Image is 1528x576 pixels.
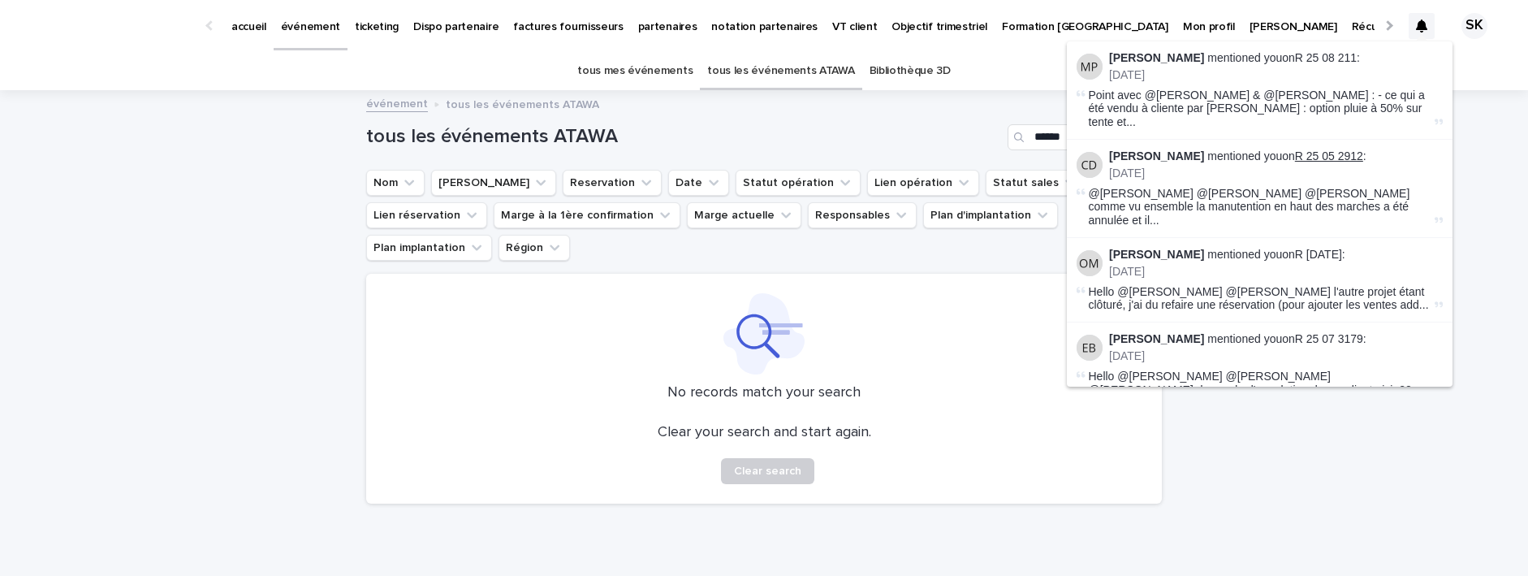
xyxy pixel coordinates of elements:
[986,170,1086,196] button: Statut sales
[923,202,1058,228] button: Plan d'implantation
[1295,51,1357,64] a: R 25 08 211
[707,52,854,90] a: tous les événements ATAWA
[1109,68,1443,82] p: [DATE]
[1109,248,1443,262] p: mentioned you on :
[1089,370,1431,410] span: Hello @[PERSON_NAME] @[PERSON_NAME] @[PERSON_NAME] demande d'annulation de ma cliente ici, 22 jou...
[1077,54,1103,80] img: Maureen Pilaud
[1109,167,1443,180] p: [DATE]
[1077,335,1103,361] img: Esteban Bolanos
[734,466,801,477] span: Clear search
[577,52,693,90] a: tous mes événements
[1461,13,1487,39] div: SK
[366,170,425,196] button: Nom
[1109,149,1204,162] strong: [PERSON_NAME]
[808,202,917,228] button: Responsables
[1008,124,1162,150] div: Search
[386,384,1142,402] p: No records match your search
[366,202,487,228] button: Lien réservation
[867,170,979,196] button: Lien opération
[870,52,951,90] a: Bibliothèque 3D
[499,235,570,261] button: Région
[1295,332,1363,345] a: R 25 07 3179
[668,170,729,196] button: Date
[1077,250,1103,276] img: Olivia Marchand
[1109,332,1443,346] p: mentioned you on :
[446,94,599,112] p: tous les événements ATAWA
[721,458,814,484] button: Clear search
[494,202,680,228] button: Marge à la 1ère confirmation
[1295,149,1363,162] a: R 25 05 2912
[1109,51,1204,64] strong: [PERSON_NAME]
[1089,285,1431,313] span: Hello @[PERSON_NAME] @[PERSON_NAME] l'autre projet étant clôturé, j'ai du refaire une réservation...
[736,170,861,196] button: Statut opération
[1109,51,1443,65] p: mentioned you on :
[563,170,662,196] button: Reservation
[1109,332,1204,345] strong: [PERSON_NAME]
[1077,152,1103,178] img: Céline Dislaire
[1295,248,1342,261] a: R [DATE]
[366,125,1001,149] h1: tous les événements ATAWA
[1089,89,1431,129] span: Point avec @[PERSON_NAME] & @[PERSON_NAME] : - ce qui a été vendu à cliente par [PERSON_NAME] : o...
[1109,349,1443,363] p: [DATE]
[687,202,801,228] button: Marge actuelle
[366,235,492,261] button: Plan implantation
[1109,265,1443,279] p: [DATE]
[1109,248,1204,261] strong: [PERSON_NAME]
[431,170,556,196] button: Lien Stacker
[1109,149,1443,163] p: mentioned you on :
[366,93,428,112] a: événement
[32,10,190,42] img: Ls34BcGeRexTGTNfXpUC
[658,424,871,442] p: Clear your search and start again.
[1089,187,1431,227] span: @[PERSON_NAME] @[PERSON_NAME] @[PERSON_NAME] comme vu ensemble la manutention en haut des marches...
